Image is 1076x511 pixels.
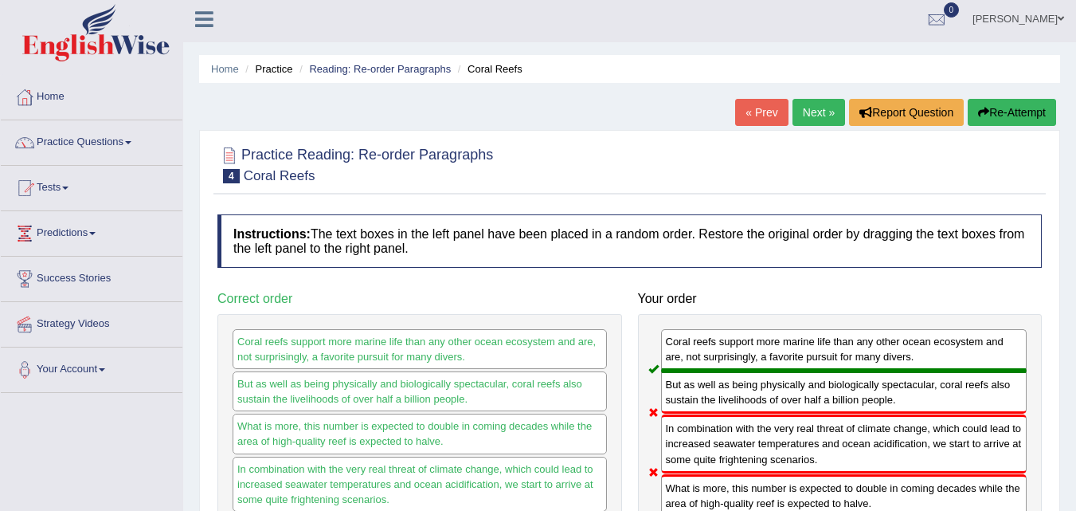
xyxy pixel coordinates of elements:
[217,214,1042,268] h4: The text boxes in the left panel have been placed in a random order. Restore the original order b...
[638,292,1043,306] h4: Your order
[661,329,1027,371] div: Coral reefs support more marine life than any other ocean ecosystem and are, not surprisingly, a ...
[661,415,1027,473] div: In combination with the very real threat of climate change, which could lead to increased seawate...
[244,168,315,183] small: Coral Reefs
[309,63,451,75] a: Reading: Re-order Paragraphs
[1,348,182,387] a: Your Account
[217,292,622,306] h4: Correct order
[1,166,182,206] a: Tests
[792,99,845,126] a: Next »
[1,120,182,160] a: Practice Questions
[454,61,522,77] li: Coral Reefs
[233,414,607,454] div: What is more, this number is expected to double in coming decades while the area of high-quality ...
[735,99,788,126] a: « Prev
[233,371,607,411] div: But as well as being physically and biologically spectacular, coral reefs also sustain the liveli...
[1,302,182,342] a: Strategy Videos
[217,143,493,183] h2: Practice Reading: Re-order Paragraphs
[211,63,239,75] a: Home
[849,99,964,126] button: Report Question
[1,257,182,297] a: Success Stories
[233,329,607,369] div: Coral reefs support more marine life than any other ocean ecosystem and are, not surprisingly, a ...
[223,169,240,183] span: 4
[968,99,1056,126] button: Re-Attempt
[1,75,182,115] a: Home
[233,227,311,241] b: Instructions:
[944,2,960,18] span: 0
[1,211,182,251] a: Predictions
[661,371,1027,414] div: But as well as being physically and biologically spectacular, coral reefs also sustain the liveli...
[241,61,292,77] li: Practice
